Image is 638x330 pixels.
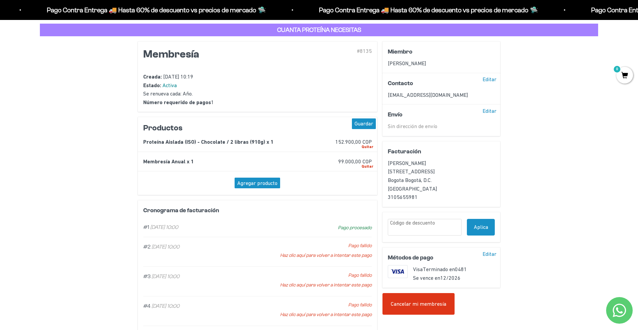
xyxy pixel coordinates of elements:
[152,244,179,249] span: [DATE] 10:00
[388,79,474,88] h3: Contacto
[191,158,194,165] span: 1
[413,265,495,282] div: Visa 0481 12/2026
[388,167,495,176] div: [STREET_ADDRESS]
[480,105,499,116] div: Editar
[152,303,179,309] span: [DATE] 10:00
[152,273,179,279] span: [DATE] 10:00
[143,90,181,96] span: Se renueva cada:
[388,185,495,193] div: [GEOGRAPHIC_DATA]
[143,82,161,88] span: Estado:
[143,89,372,98] div: .
[319,5,538,15] p: Pago Contra Entrega 🚚 Hasta 60% de descuento vs precios de mercado 🛸
[143,47,293,62] h1: Membresía
[362,163,373,170] div: Quitar
[388,159,495,168] div: [PERSON_NAME]
[143,158,185,165] span: Membresía Anual
[388,92,468,98] span: [EMAIL_ADDRESS][DOMAIN_NAME]
[299,47,372,73] div: #8135
[266,139,269,145] span: x
[335,139,372,145] span: 152.900,00 COP
[143,303,151,309] span: #4
[388,47,474,56] h3: Miembro
[277,280,372,290] div: Haz clic aquí para volver a intentar este pago
[348,271,372,279] span: Pago fallido
[143,99,211,105] span: Número requerido de pagos
[162,82,177,88] span: Activa
[388,60,426,66] span: [PERSON_NAME]
[388,122,495,131] div: Sin dirección de envío
[187,158,189,165] span: x
[338,158,372,164] span: 99.000,00 COP
[348,301,372,309] span: Pago fallido
[388,193,495,202] div: 3105655981
[423,266,455,272] span: Terminado en
[613,65,621,73] mark: 0
[183,90,192,96] span: Año
[277,250,372,260] div: Haz clic aquí para volver a intentar este pago
[277,310,372,319] div: Haz clic aquí para volver a intentar este pago
[616,72,633,80] a: 0
[235,178,280,188] div: Agregar producto
[143,244,151,249] span: #2
[467,219,495,236] div: Aplica
[277,26,361,33] strong: CUANTA PROTEÍNA NECESITAS
[480,249,499,259] div: Editar
[211,99,214,105] span: 1
[352,118,376,129] div: Guardar
[382,293,455,315] div: Cancelar mi membresía
[163,74,193,80] span: [DATE] 10:19
[362,144,373,150] div: Quitar
[348,242,372,249] span: Pago fallido
[388,147,474,156] h3: Facturación
[47,5,266,15] p: Pago Contra Entrega 🚚 Hasta 60% de descuento vs precios de mercado 🛸
[143,224,149,230] span: #1
[388,253,474,262] h3: Métodos de pago
[388,176,495,185] div: Bogota Bogotá, D.C.
[143,206,219,215] h3: Cronograma de facturación
[143,122,372,134] h2: Productos
[150,224,178,230] span: [DATE] 10:00
[143,273,151,279] span: #3
[338,224,372,232] span: Pago procesado
[413,275,440,281] span: Se vence en
[143,139,265,145] span: Proteína Aislada (ISO) - Chocolate / 2 libras (910g)
[270,139,273,145] span: 1
[480,74,499,85] div: Editar
[388,110,474,119] h3: Envío
[143,74,162,80] span: Creada:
